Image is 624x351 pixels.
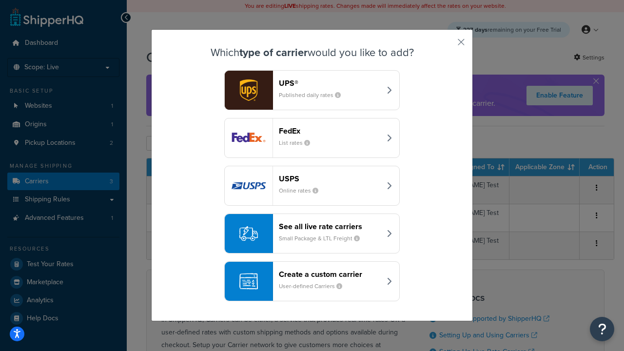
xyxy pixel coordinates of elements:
small: List rates [279,138,318,147]
small: User-defined Carriers [279,282,350,291]
header: Create a custom carrier [279,270,381,279]
img: ups logo [225,71,273,110]
small: Small Package & LTL Freight [279,234,368,243]
header: FedEx [279,126,381,136]
img: fedEx logo [225,118,273,157]
img: icon-carrier-liverate-becf4550.svg [239,224,258,243]
button: Create a custom carrierUser-defined Carriers [224,261,400,301]
button: ups logoUPS®Published daily rates [224,70,400,110]
button: usps logoUSPSOnline rates [224,166,400,206]
small: Online rates [279,186,326,195]
small: Published daily rates [279,91,349,99]
button: See all live rate carriersSmall Package & LTL Freight [224,214,400,253]
img: icon-carrier-custom-c93b8a24.svg [239,272,258,291]
h3: Which would you like to add? [176,47,448,58]
button: fedEx logoFedExList rates [224,118,400,158]
header: USPS [279,174,381,183]
button: Open Resource Center [590,317,614,341]
img: usps logo [225,166,273,205]
header: UPS® [279,78,381,88]
header: See all live rate carriers [279,222,381,231]
strong: type of carrier [239,44,308,60]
